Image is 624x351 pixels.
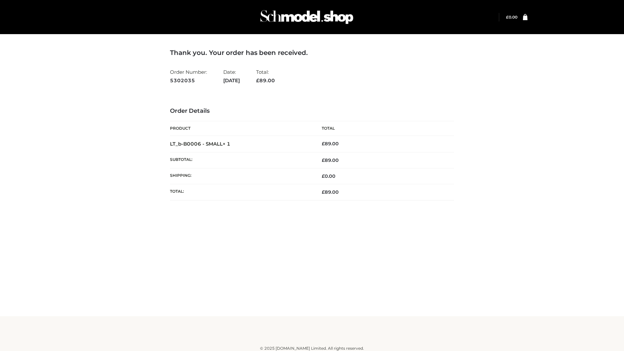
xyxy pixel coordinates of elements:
span: £ [322,189,325,195]
img: Schmodel Admin 964 [258,4,356,30]
li: Date: [223,66,240,86]
strong: 5302035 [170,76,207,85]
span: £ [322,157,325,163]
li: Total: [256,66,275,86]
strong: LT_b-B0006 - SMALL [170,141,230,147]
span: 89.00 [322,157,339,163]
h3: Order Details [170,108,454,115]
strong: × 1 [223,141,230,147]
th: Product [170,121,312,136]
span: £ [322,173,325,179]
th: Shipping: [170,168,312,184]
span: £ [506,15,509,19]
a: £0.00 [506,15,517,19]
bdi: 89.00 [322,141,339,147]
span: 89.00 [256,77,275,84]
th: Total: [170,184,312,200]
strong: [DATE] [223,76,240,85]
span: 89.00 [322,189,339,195]
span: £ [256,77,259,84]
th: Subtotal: [170,152,312,168]
span: £ [322,141,325,147]
h3: Thank you. Your order has been received. [170,49,454,57]
bdi: 0.00 [506,15,517,19]
li: Order Number: [170,66,207,86]
th: Total [312,121,454,136]
bdi: 0.00 [322,173,335,179]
